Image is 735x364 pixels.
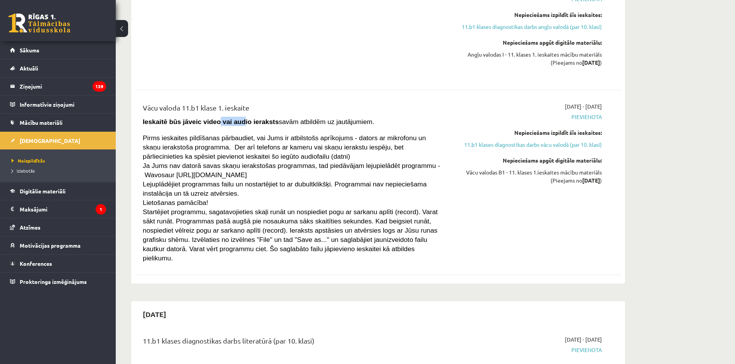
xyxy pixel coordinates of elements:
[456,39,602,47] div: Nepieciešams apgūt digitālo materiālu:
[93,81,106,92] i: 139
[456,23,602,31] a: 11.b1 klases diagnostikas darbs angļu valodā (par 10. klasi)
[10,132,106,149] a: [DEMOGRAPHIC_DATA]
[12,157,108,164] a: Neizpildītās
[135,305,174,323] h2: [DATE]
[10,59,106,77] a: Aktuāli
[20,260,52,267] span: Konferences
[20,77,106,95] legend: Ziņojumi
[582,177,600,184] strong: [DATE]
[20,278,87,285] span: Proktoringa izmēģinājums
[565,102,602,111] span: [DATE] - [DATE]
[143,162,440,179] span: Ja Jums nav datorā savas skaņu ierakstošas programmas, tad piedāvājam lejupielādēt programmu - Wa...
[10,77,106,95] a: Ziņojumi139
[96,204,106,215] i: 1
[456,141,602,149] a: 11.b1 klases diagnostikas darbs vācu valodā (par 10. klasi)
[456,11,602,19] div: Nepieciešams izpildīt šīs ieskaites:
[456,168,602,185] div: Vācu valodas B1 - 11. klases 1.ieskaites mācību materiāls (Pieejams no )
[20,224,41,231] span: Atzīmes
[582,59,600,66] strong: [DATE]
[20,65,38,72] span: Aktuāli
[143,208,438,262] span: Startējiet programmu, sagatavojieties skaļi runāt un nospiediet pogu ar sarkanu aplīti (record). ...
[8,13,70,33] a: Rīgas 1. Tālmācības vidusskola
[143,180,427,197] span: Lejuplādējiet programmas failu un nostartējiet to ar dubultklikšķi. Programmai nav nepieciešama i...
[143,118,374,126] span: savām atbildēm uz jautājumiem.
[10,237,106,254] a: Motivācijas programma
[456,346,602,354] span: Pievienota
[456,113,602,121] span: Pievienota
[20,188,66,195] span: Digitālie materiāli
[456,129,602,137] div: Nepieciešams izpildīt šīs ieskaites:
[10,273,106,290] a: Proktoringa izmēģinājums
[565,335,602,344] span: [DATE] - [DATE]
[20,200,106,218] legend: Maksājumi
[143,118,279,126] strong: Ieskaitē būs jāveic video vai audio ieraksts
[10,96,106,113] a: Informatīvie ziņojumi
[10,182,106,200] a: Digitālie materiāli
[456,156,602,164] div: Nepieciešams apgūt digitālo materiālu:
[456,50,602,67] div: Angļu valodas I - 11. klases 1. ieskaites mācību materiāls (Pieejams no )
[20,137,80,144] span: [DEMOGRAPHIC_DATA]
[10,41,106,59] a: Sākums
[20,119,63,126] span: Mācību materiāli
[12,158,45,164] span: Neizpildītās
[10,114,106,131] a: Mācību materiāli
[143,134,426,160] span: Pirms ieskaites pildīšanas pārbaudiet, vai Jums ir atbilstošs aprīkojums - dators ar mikrofonu un...
[143,199,208,206] span: Lietošanas pamācība!
[12,168,35,174] span: Izlabotās
[12,167,108,174] a: Izlabotās
[20,47,39,54] span: Sākums
[20,96,106,113] legend: Informatīvie ziņojumi
[10,255,106,272] a: Konferences
[143,102,445,117] div: Vācu valoda 11.b1 klase 1. ieskaite
[20,242,81,249] span: Motivācijas programma
[10,218,106,236] a: Atzīmes
[143,335,445,350] div: 11.b1 klases diagnostikas darbs literatūrā (par 10. klasi)
[10,200,106,218] a: Maksājumi1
